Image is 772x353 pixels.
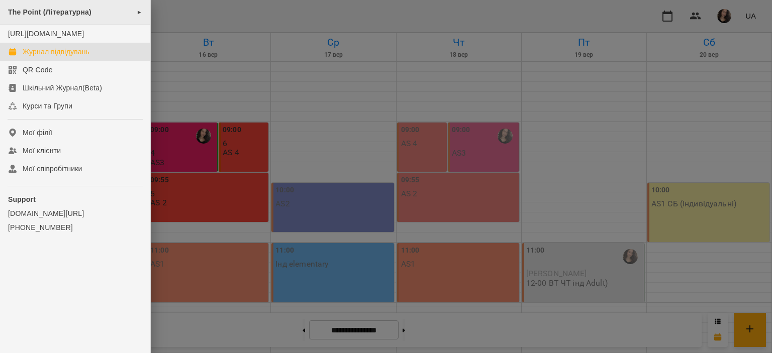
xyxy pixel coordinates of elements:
[23,65,53,75] div: QR Code
[8,194,142,204] p: Support
[23,101,72,111] div: Курси та Групи
[23,164,82,174] div: Мої співробітники
[8,8,91,16] span: The Point (Літературна)
[23,128,52,138] div: Мої філії
[23,146,61,156] div: Мої клієнти
[8,222,142,232] a: [PHONE_NUMBER]
[23,83,102,93] div: Шкільний Журнал(Beta)
[8,208,142,218] a: [DOMAIN_NAME][URL]
[8,30,84,38] a: [URL][DOMAIN_NAME]
[137,8,142,16] span: ►
[23,47,89,57] div: Журнал відвідувань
